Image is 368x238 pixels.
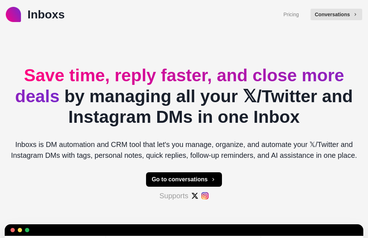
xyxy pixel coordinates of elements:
[6,139,362,161] p: Inboxs is DM automation and CRM tool that let's you manage, organize, and automate your 𝕏/Twitter...
[159,190,188,201] p: Supports
[283,11,299,18] a: Pricing
[201,192,209,199] img: #
[146,172,222,187] button: Go to conversations
[27,6,65,23] p: Inboxs
[191,192,198,199] img: #
[6,6,65,23] a: logoInboxs
[6,65,362,127] h2: by managing all your 𝕏/Twitter and Instagram DMs in one Inbox
[6,7,21,22] img: logo
[311,9,362,20] button: Conversations
[15,66,344,106] span: Save time, reply faster, and close more deals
